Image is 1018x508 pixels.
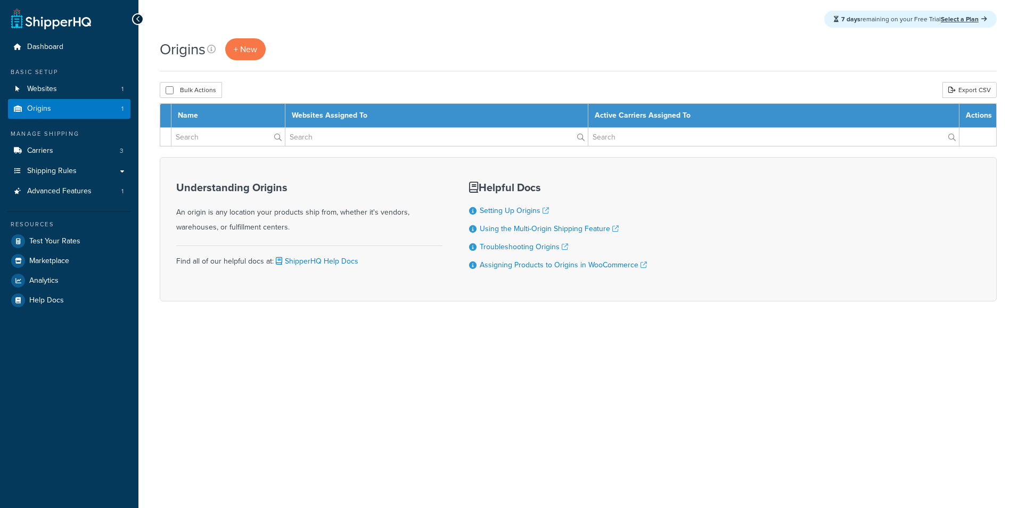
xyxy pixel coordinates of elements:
[285,128,587,146] input: Search
[225,38,266,60] a: + New
[959,104,997,128] th: Actions
[171,128,285,146] input: Search
[160,82,222,98] button: Bulk Actions
[588,128,959,146] input: Search
[171,104,285,128] th: Name
[480,259,647,271] a: Assigning Products to Origins in WooCommerce
[469,182,647,193] h3: Helpful Docs
[8,129,130,138] div: Manage Shipping
[121,104,124,113] span: 1
[27,104,51,113] span: Origins
[29,237,80,246] span: Test Your Rates
[27,187,92,196] span: Advanced Features
[8,79,130,99] a: Websites 1
[8,220,130,229] div: Resources
[274,256,358,267] a: ShipperHQ Help Docs
[176,245,442,269] div: Find all of our helpful docs at:
[234,43,257,55] span: + New
[942,82,997,98] a: Export CSV
[480,223,619,234] a: Using the Multi-Origin Shipping Feature
[29,296,64,305] span: Help Docs
[480,205,549,216] a: Setting Up Origins
[121,85,124,94] span: 1
[8,141,130,161] li: Carriers
[8,161,130,181] a: Shipping Rules
[8,232,130,251] a: Test Your Rates
[8,182,130,201] a: Advanced Features 1
[480,241,568,252] a: Troubleshooting Origins
[29,257,69,266] span: Marketplace
[588,104,959,128] th: Active Carriers Assigned To
[27,146,53,155] span: Carriers
[285,104,588,128] th: Websites Assigned To
[120,146,124,155] span: 3
[8,271,130,290] a: Analytics
[27,43,63,52] span: Dashboard
[8,37,130,57] a: Dashboard
[27,85,57,94] span: Websites
[11,8,91,29] a: ShipperHQ Home
[27,167,77,176] span: Shipping Rules
[941,14,987,24] a: Select a Plan
[8,251,130,271] a: Marketplace
[8,141,130,161] a: Carriers 3
[121,187,124,196] span: 1
[29,276,59,285] span: Analytics
[176,182,442,235] div: An origin is any location your products ship from, whether it's vendors, warehouses, or fulfillme...
[841,14,860,24] strong: 7 days
[8,99,130,119] a: Origins 1
[176,182,442,193] h3: Understanding Origins
[8,291,130,310] a: Help Docs
[8,79,130,99] li: Websites
[8,68,130,77] div: Basic Setup
[824,11,997,28] div: remaining on your Free Trial
[8,99,130,119] li: Origins
[8,182,130,201] li: Advanced Features
[160,39,206,60] h1: Origins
